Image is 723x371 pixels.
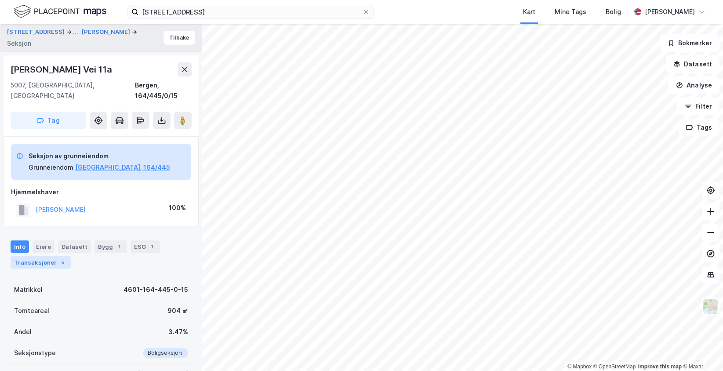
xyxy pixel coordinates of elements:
img: logo.f888ab2527a4732fd821a326f86c7f29.svg [14,4,106,19]
div: 904 ㎡ [167,306,188,316]
a: Mapbox [567,364,592,370]
div: 5007, [GEOGRAPHIC_DATA], [GEOGRAPHIC_DATA] [11,80,135,101]
button: [PERSON_NAME] [82,28,132,36]
div: 5 [58,258,67,267]
div: Bergen, 164/445/0/15 [135,80,192,101]
div: Info [11,240,29,253]
button: Analyse [669,76,719,94]
button: Tag [11,112,86,129]
div: Bolig [606,7,621,17]
div: Seksjonstype [14,348,56,358]
div: Kart [523,7,535,17]
button: Bokmerker [660,34,719,52]
button: Tags [679,119,719,136]
button: Filter [677,98,719,115]
div: 100% [169,203,186,213]
div: Seksjon [7,38,31,49]
button: [GEOGRAPHIC_DATA], 164/445 [75,162,170,173]
div: Eiere [33,240,54,253]
div: Grunneiendom [29,162,73,173]
div: Tomteareal [14,306,49,316]
iframe: Chat Widget [679,329,723,371]
div: Mine Tags [555,7,586,17]
div: 1 [148,242,156,251]
div: 1 [115,242,124,251]
button: [STREET_ADDRESS] [7,27,66,37]
div: Transaksjoner [11,256,71,269]
img: Z [702,298,719,315]
div: 4601-164-445-0-15 [124,284,188,295]
a: OpenStreetMap [593,364,636,370]
button: Tilbake [163,31,195,45]
div: ... [73,27,78,37]
div: [PERSON_NAME] [645,7,695,17]
button: Datasett [666,55,719,73]
div: Hjemmelshaver [11,187,191,197]
div: Bygg [94,240,127,253]
a: Improve this map [638,364,682,370]
div: Datasett [58,240,91,253]
div: Seksjon av grunneiendom [29,151,170,161]
div: 3.47% [168,327,188,337]
input: Søk på adresse, matrikkel, gårdeiere, leietakere eller personer [138,5,363,18]
div: ESG [131,240,160,253]
div: [PERSON_NAME] Vei 11a [11,62,114,76]
div: Matrikkel [14,284,43,295]
div: Andel [14,327,32,337]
